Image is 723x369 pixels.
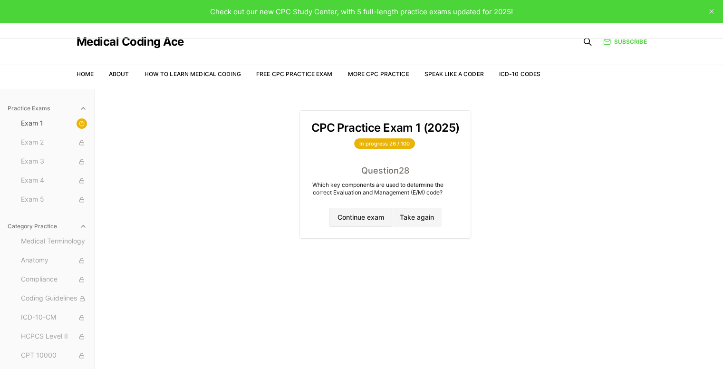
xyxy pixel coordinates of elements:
[311,181,444,196] div: Which key components are used to determine the correct Evaluation and Management (E/M) code?
[17,310,91,325] button: ICD-10-CM
[21,331,87,342] span: HCPCS Level II
[21,137,87,148] span: Exam 2
[109,70,129,78] a: About
[17,291,91,306] button: Coding Guidelines
[17,135,91,150] button: Exam 2
[17,272,91,287] button: Compliance
[21,350,87,361] span: CPT 10000
[347,70,409,78] a: More CPC Practice
[704,4,719,19] button: close
[329,208,392,227] button: Continue exam
[17,329,91,344] button: HCPCS Level II
[256,70,333,78] a: Free CPC Practice Exam
[354,138,415,149] div: In progress 26 / 100
[17,154,91,169] button: Exam 3
[77,70,94,78] a: Home
[77,36,184,48] a: Medical Coding Ace
[392,208,442,227] button: Take again
[17,173,91,188] button: Exam 4
[21,236,87,247] span: Medical Terminology
[21,274,87,285] span: Compliance
[311,164,459,177] div: Question 28
[21,175,87,186] span: Exam 4
[4,101,91,116] button: Practice Exams
[17,116,91,131] button: Exam 1
[17,234,91,249] button: Medical Terminology
[21,194,87,205] span: Exam 5
[311,122,459,134] h3: CPC Practice Exam 1 (2025)
[21,255,87,266] span: Anatomy
[17,253,91,268] button: Anatomy
[145,70,241,78] a: How to Learn Medical Coding
[21,293,87,304] span: Coding Guidelines
[21,312,87,323] span: ICD-10-CM
[424,70,484,78] a: Speak Like a Coder
[603,38,646,46] a: Subscribe
[17,348,91,363] button: CPT 10000
[210,7,513,16] span: Check out our new CPC Study Center, with 5 full-length practice exams updated for 2025!
[4,219,91,234] button: Category Practice
[499,70,540,78] a: ICD-10 Codes
[17,192,91,207] button: Exam 5
[21,118,87,129] span: Exam 1
[21,156,87,167] span: Exam 3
